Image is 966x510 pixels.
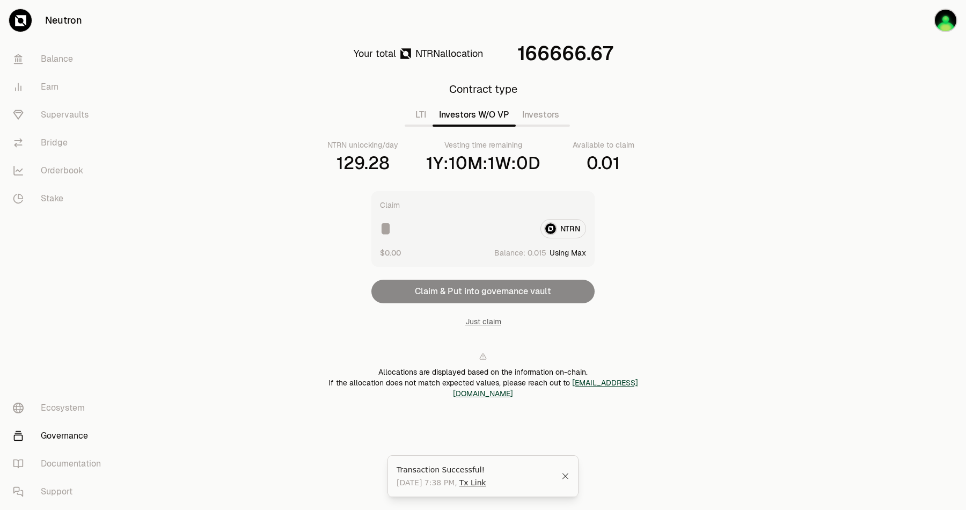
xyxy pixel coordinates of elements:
span: NTRN [415,47,440,60]
button: $0.00 [380,247,401,258]
img: Million Dollars [935,10,956,31]
div: Available to claim [573,140,634,150]
div: 1Y:10M:1W:0D [426,152,540,174]
button: Just claim [465,316,501,327]
a: Support [4,478,116,506]
div: allocation [415,46,483,61]
div: 0.01 [587,152,620,174]
a: Ecosystem [4,394,116,422]
a: Balance [4,45,116,73]
button: Using Max [550,247,586,258]
a: Stake [4,185,116,213]
div: Contract type [449,82,517,97]
button: Investors W/O VP [433,104,516,126]
a: Documentation [4,450,116,478]
div: Allocations are displayed based on the information on-chain. [298,367,668,377]
span: Balance: [494,247,525,258]
a: Governance [4,422,116,450]
div: Your total [354,46,396,61]
button: Close [561,472,569,480]
div: 129.28 [336,152,390,174]
button: LTI [409,104,433,126]
a: Bridge [4,129,116,157]
div: Transaction Successful! [397,464,561,475]
a: Supervaults [4,101,116,129]
a: Orderbook [4,157,116,185]
div: If the allocation does not match expected values, please reach out to [298,377,668,399]
div: Claim [380,200,400,210]
a: Earn [4,73,116,101]
div: Vesting time remaining [444,140,522,150]
button: Investors [516,104,566,126]
div: 166666.67 [517,43,613,64]
span: [DATE] 7:38 PM , [397,477,486,488]
div: NTRN unlocking/day [327,140,398,150]
a: Tx Link [459,477,486,488]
